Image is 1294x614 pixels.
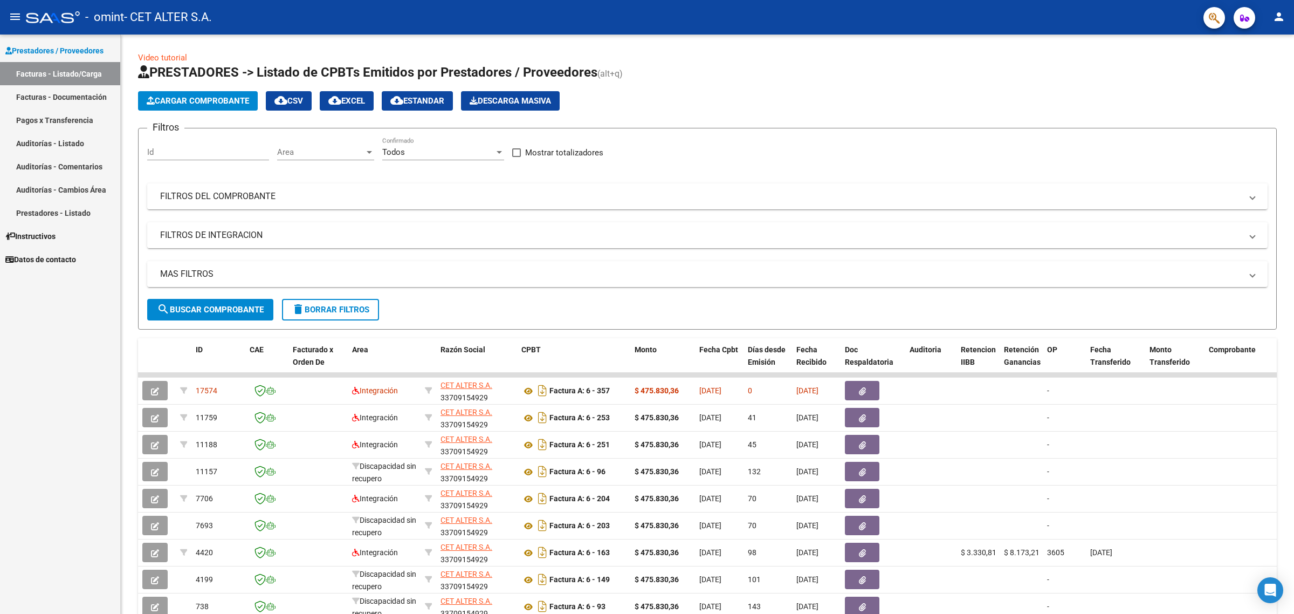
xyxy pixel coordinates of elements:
datatable-header-cell: Fecha Recibido [792,338,841,386]
span: - [1047,386,1049,395]
strong: Factura A: 6 - 357 [549,387,610,395]
span: Area [352,345,368,354]
span: Comprobante [1209,345,1256,354]
i: Descargar documento [535,382,549,399]
strong: $ 475.830,36 [635,494,679,503]
span: 738 [196,602,209,611]
span: [DATE] [699,413,721,422]
mat-expansion-panel-header: FILTROS DE INTEGRACION [147,222,1268,248]
strong: Factura A: 6 - 251 [549,441,610,449]
span: [DATE] [699,386,721,395]
strong: Factura A: 6 - 96 [549,468,605,476]
strong: $ 475.830,36 [635,467,679,476]
span: Fecha Cpbt [699,345,738,354]
span: [DATE] [699,494,721,503]
mat-icon: delete [292,303,305,316]
span: Discapacidad sin recupero [352,570,416,591]
span: [DATE] [699,467,721,476]
mat-icon: person [1272,10,1285,23]
span: CET ALTER S.A. [440,597,492,605]
mat-panel-title: FILTROS DEL COMPROBANTE [160,190,1242,202]
span: 11188 [196,440,217,449]
datatable-header-cell: Días desde Emisión [744,338,792,386]
strong: $ 475.830,36 [635,521,679,530]
mat-panel-title: FILTROS DE INTEGRACION [160,229,1242,241]
span: Días desde Emisión [748,345,786,366]
span: Datos de contacto [5,254,76,265]
strong: $ 475.830,36 [635,413,679,422]
span: Descarga Masiva [470,96,551,106]
span: [DATE] [699,575,721,584]
strong: $ 475.830,36 [635,575,679,584]
div: 33709154929 [440,568,513,591]
span: EXCEL [328,96,365,106]
span: - [1047,413,1049,422]
span: Doc Respaldatoria [845,345,893,366]
span: - [1047,602,1049,611]
span: ID [196,345,203,354]
datatable-header-cell: Monto [630,338,695,386]
span: 101 [748,575,761,584]
span: 11759 [196,413,217,422]
app-download-masive: Descarga masiva de comprobantes (adjuntos) [461,91,560,111]
span: 70 [748,494,756,503]
i: Descargar documento [535,571,549,588]
button: Cargar Comprobante [138,91,258,111]
button: Borrar Filtros [282,299,379,320]
mat-icon: cloud_download [274,94,287,107]
span: [DATE] [699,602,721,611]
span: [DATE] [796,548,818,557]
span: 7706 [196,494,213,503]
span: Estandar [390,96,444,106]
button: Descarga Masiva [461,91,560,111]
span: - [1047,467,1049,476]
a: Video tutorial [138,53,187,63]
datatable-header-cell: OP [1043,338,1086,386]
span: Discapacidad sin recupero [352,462,416,483]
span: [DATE] [699,440,721,449]
span: Integración [352,494,398,503]
div: 33709154929 [440,460,513,483]
datatable-header-cell: Doc Respaldatoria [841,338,905,386]
button: EXCEL [320,91,374,111]
span: Retención Ganancias [1004,345,1041,366]
button: Estandar [382,91,453,111]
button: Buscar Comprobante [147,299,273,320]
span: CET ALTER S.A. [440,381,492,390]
i: Descargar documento [535,409,549,426]
span: Monto [635,345,657,354]
datatable-header-cell: CAE [245,338,288,386]
strong: Factura A: 6 - 204 [549,495,610,503]
datatable-header-cell: Retencion IIBB [956,338,1000,386]
span: Facturado x Orden De [293,345,333,366]
mat-expansion-panel-header: FILTROS DEL COMPROBANTE [147,183,1268,209]
span: 132 [748,467,761,476]
span: CAE [250,345,264,354]
span: 70 [748,521,756,530]
span: Mostrar totalizadores [525,146,603,159]
i: Descargar documento [535,544,549,561]
span: Fecha Transferido [1090,345,1131,366]
span: [DATE] [796,467,818,476]
datatable-header-cell: Monto Transferido [1145,338,1204,386]
span: [DATE] [1090,548,1112,557]
span: [DATE] [796,521,818,530]
span: 7693 [196,521,213,530]
span: 4199 [196,575,213,584]
strong: $ 475.830,36 [635,548,679,557]
datatable-header-cell: Facturado x Orden De [288,338,348,386]
span: [DATE] [796,602,818,611]
datatable-header-cell: Razón Social [436,338,517,386]
span: - [1047,494,1049,503]
span: CSV [274,96,303,106]
span: - [1047,575,1049,584]
span: [DATE] [796,440,818,449]
span: Fecha Recibido [796,345,827,366]
div: 33709154929 [440,541,513,564]
datatable-header-cell: Retención Ganancias [1000,338,1043,386]
span: CET ALTER S.A. [440,489,492,497]
span: OP [1047,345,1057,354]
datatable-header-cell: CPBT [517,338,630,386]
span: Prestadores / Proveedores [5,45,104,57]
span: 3605 [1047,548,1064,557]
